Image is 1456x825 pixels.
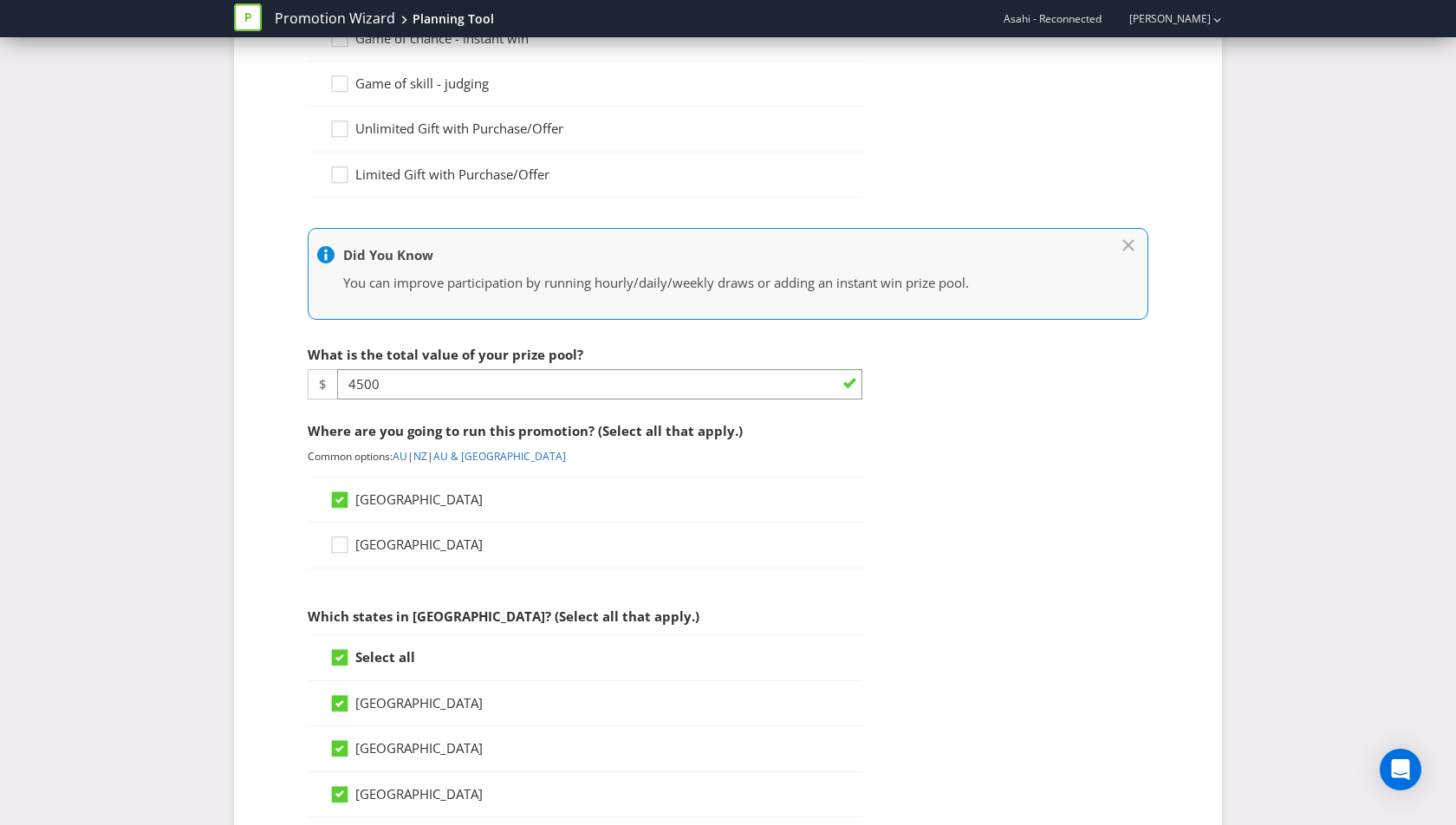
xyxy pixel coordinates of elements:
span: | [407,449,413,464]
a: AU & [GEOGRAPHIC_DATA] [433,449,566,464]
span: [GEOGRAPHIC_DATA] [355,785,483,802]
strong: Select all [355,648,415,666]
span: [GEOGRAPHIC_DATA] [355,739,483,757]
span: Game of skill - judging [355,75,489,92]
span: [GEOGRAPHIC_DATA] [355,536,483,553]
a: [PERSON_NAME] [1112,11,1211,26]
p: You can improve participation by running hourly/daily/weekly draws or adding an instant win prize... [343,274,1095,292]
div: Planning Tool [413,10,494,28]
span: $ [308,369,337,400]
div: Where are you going to run this promotion? (Select all that apply.) [308,413,862,449]
span: Unlimited Gift with Purchase/Offer [355,120,563,137]
a: Promotion Wizard [275,9,395,29]
span: | [427,449,433,464]
a: AU [393,449,407,464]
span: Asahi - Reconnected [1004,11,1102,26]
a: NZ [413,449,427,464]
span: What is the total value of your prize pool? [308,346,583,363]
div: Open Intercom Messenger [1380,749,1421,790]
span: Which states in [GEOGRAPHIC_DATA]? (Select all that apply.) [308,607,699,625]
span: Limited Gift with Purchase/Offer [355,166,549,183]
span: [GEOGRAPHIC_DATA] [355,694,483,711]
span: Common options: [308,449,393,464]
span: [GEOGRAPHIC_DATA] [355,490,483,508]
